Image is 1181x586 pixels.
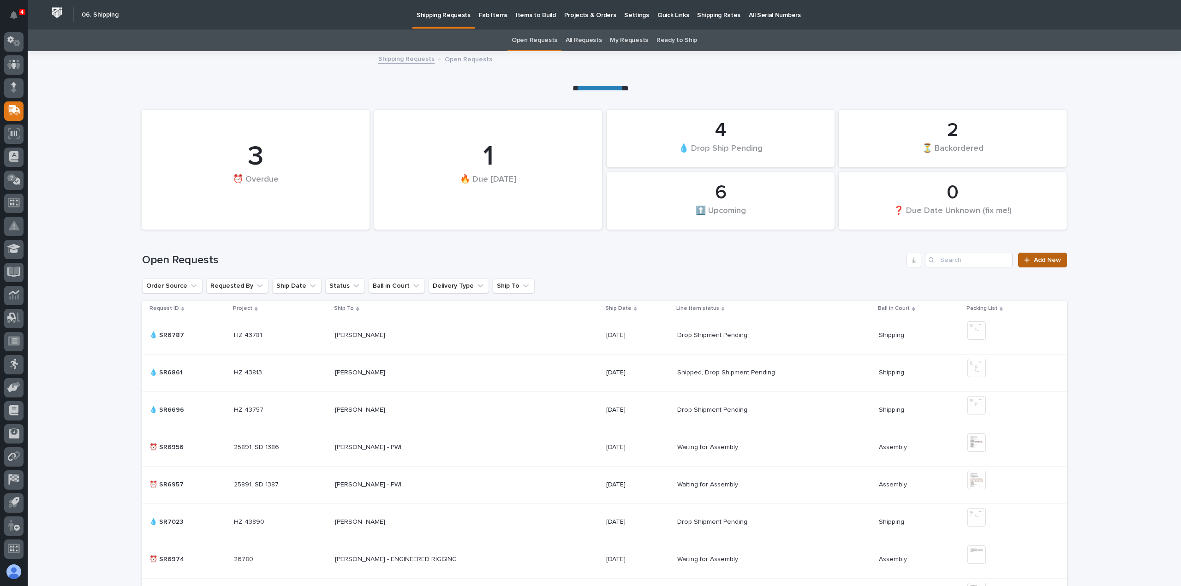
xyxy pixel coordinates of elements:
[142,254,903,267] h1: Open Requests
[676,303,719,314] p: Line item status
[234,404,265,414] p: HZ 43757
[512,30,557,51] a: Open Requests
[149,479,185,489] p: ⏰ SR6957
[879,479,909,489] p: Assembly
[272,278,322,293] button: Ship Date
[12,11,24,26] div: Notifications4
[606,518,670,526] p: [DATE]
[854,143,1051,162] div: ⏳ Backordered
[142,503,1067,541] tr: 💧 SR7023💧 SR7023 HZ 43890HZ 43890 [PERSON_NAME][PERSON_NAME] [DATE]Drop Shipment PendingDrop Ship...
[149,516,185,526] p: 💧 SR7023
[677,516,749,526] p: Drop Shipment Pending
[606,406,670,414] p: [DATE]
[234,330,264,339] p: HZ 43781
[149,303,179,314] p: Request ID
[4,6,24,25] button: Notifications
[879,367,906,377] p: Shipping
[142,429,1067,466] tr: ⏰ SR6956⏰ SR6956 25891, SD 138625891, SD 1386 [PERSON_NAME] - PWI[PERSON_NAME] - PWI [DATE]Waitin...
[149,404,186,414] p: 💧 SR6696
[334,303,354,314] p: Ship To
[606,481,670,489] p: [DATE]
[335,367,387,377] p: [PERSON_NAME]
[606,331,670,339] p: [DATE]
[157,140,354,173] div: 3
[622,143,819,162] div: 💧 Drop Ship Pending
[149,442,185,451] p: ⏰ SR6956
[335,516,387,526] p: [PERSON_NAME]
[605,303,632,314] p: Ship Date
[234,442,281,451] p: 25891, SD 1386
[390,174,586,203] div: 🔥 Due [DATE]
[335,554,459,563] p: [PERSON_NAME] - ENGINEERED RIGGING
[677,442,740,451] p: Waiting for Assembly
[390,140,586,173] div: 1
[879,442,909,451] p: Assembly
[879,516,906,526] p: Shipping
[206,278,268,293] button: Requested By
[677,367,777,377] p: Shipped, Drop Shipment Pending
[142,391,1067,429] tr: 💧 SR6696💧 SR6696 HZ 43757HZ 43757 [PERSON_NAME][PERSON_NAME] [DATE]Drop Shipment PendingDrop Ship...
[234,554,255,563] p: 26780
[677,330,749,339] p: Drop Shipment Pending
[335,479,403,489] p: [PERSON_NAME] - PWI
[142,317,1067,354] tr: 💧 SR6787💧 SR6787 HZ 43781HZ 43781 [PERSON_NAME][PERSON_NAME] [DATE]Drop Shipment PendingDrop Ship...
[149,554,186,563] p: ⏰ SR6974
[234,367,264,377] p: HZ 43813
[335,404,387,414] p: [PERSON_NAME]
[854,205,1051,225] div: ❓ Due Date Unknown (fix me!)
[157,174,354,203] div: ⏰ Overdue
[149,330,186,339] p: 💧 SR6787
[233,303,252,314] p: Project
[378,53,435,64] a: Shipping Requests
[493,278,535,293] button: Ship To
[369,278,425,293] button: Ball in Court
[1018,253,1067,267] a: Add New
[878,303,910,314] p: Ball in Court
[656,30,697,51] a: Ready to Ship
[677,404,749,414] p: Drop Shipment Pending
[966,303,997,314] p: Packing List
[142,354,1067,391] tr: 💧 SR6861💧 SR6861 HZ 43813HZ 43813 [PERSON_NAME][PERSON_NAME] [DATE]Shipped, Drop Shipment Pending...
[606,444,670,451] p: [DATE]
[854,119,1051,142] div: 2
[445,53,492,64] p: Open Requests
[606,556,670,563] p: [DATE]
[48,4,66,21] img: Workspace Logo
[622,119,819,142] div: 4
[20,9,24,15] p: 4
[142,541,1067,578] tr: ⏰ SR6974⏰ SR6974 2678026780 [PERSON_NAME] - ENGINEERED RIGGING[PERSON_NAME] - ENGINEERED RIGGING ...
[622,205,819,225] div: ⬆️ Upcoming
[149,367,185,377] p: 💧 SR6861
[234,479,280,489] p: 25891, SD 1387
[142,466,1067,503] tr: ⏰ SR6957⏰ SR6957 25891, SD 138725891, SD 1387 [PERSON_NAME] - PWI[PERSON_NAME] - PWI [DATE]Waitin...
[606,369,670,377] p: [DATE]
[566,30,602,51] a: All Requests
[234,516,266,526] p: HZ 43890
[854,181,1051,204] div: 0
[879,554,909,563] p: Assembly
[622,181,819,204] div: 6
[879,404,906,414] p: Shipping
[429,278,489,293] button: Delivery Type
[925,253,1013,267] input: Search
[142,278,203,293] button: Order Source
[4,562,24,581] button: users-avatar
[879,330,906,339] p: Shipping
[677,554,740,563] p: Waiting for Assembly
[677,479,740,489] p: Waiting for Assembly
[610,30,648,51] a: My Requests
[1034,257,1061,263] span: Add New
[82,11,119,19] h2: 06. Shipping
[335,442,403,451] p: [PERSON_NAME] - PWI
[325,278,365,293] button: Status
[335,330,387,339] p: [PERSON_NAME]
